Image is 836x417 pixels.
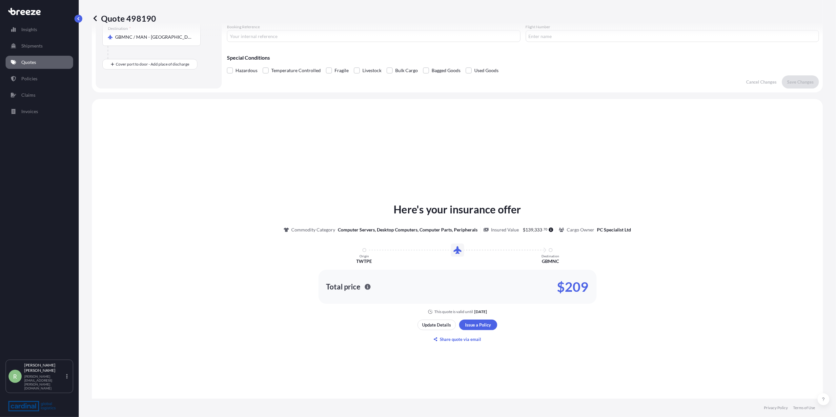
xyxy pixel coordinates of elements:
span: 70 [543,228,547,230]
p: Claims [21,92,35,98]
a: Invoices [6,105,73,118]
p: [PERSON_NAME] [PERSON_NAME] [24,363,65,373]
span: 333 [535,228,542,232]
span: R [13,373,17,380]
a: Terms of Use [793,405,815,410]
p: TWTPE [357,258,372,265]
p: Destination [542,254,560,258]
p: Invoices [21,108,38,115]
p: GBMNC [542,258,559,265]
a: Privacy Policy [764,405,788,410]
p: Issue a Policy [465,322,491,328]
span: Temperature Controlled [271,66,321,75]
p: Insights [21,26,37,33]
span: Used Goods [474,66,499,75]
a: Policies [6,72,73,85]
button: Save Changes [782,75,819,89]
p: Share quote via email [440,336,481,343]
p: Origin [359,254,369,258]
button: Cover port to door - Add place of discharge [102,59,197,69]
p: Commodity Category [292,227,336,233]
p: [DATE] [474,309,487,314]
p: This quote is valid until [434,309,473,314]
button: Cancel Changes [741,75,782,89]
p: Special Conditions [227,55,819,60]
span: Cover port to door - Add place of discharge [116,61,189,68]
span: Livestock [362,66,381,75]
span: 139 [526,228,534,232]
p: Here's your insurance offer [394,202,521,217]
input: Destination [115,34,193,40]
a: Insights [6,23,73,36]
p: Quotes [21,59,36,66]
p: Total price [326,284,361,290]
p: PC Specialist Ltd [597,227,631,233]
a: Claims [6,89,73,102]
span: Hazardous [235,66,257,75]
p: Policies [21,75,37,82]
p: [PERSON_NAME][EMAIL_ADDRESS][PERSON_NAME][DOMAIN_NAME] [24,374,65,390]
p: Shipments [21,43,43,49]
button: Issue a Policy [459,320,497,330]
p: $209 [557,282,589,292]
p: Cargo Owner [567,227,594,233]
p: Quote 498190 [92,13,156,24]
img: organization-logo [8,401,56,411]
a: Shipments [6,39,73,52]
p: Insured Value [491,227,519,233]
button: Update Details [418,320,456,330]
span: Fragile [335,66,349,75]
span: , [534,228,535,232]
a: Quotes [6,56,73,69]
span: Bagged Goods [432,66,460,75]
span: $ [523,228,526,232]
button: Share quote via email [418,334,497,345]
p: Save Changes [787,79,814,85]
p: Update Details [422,322,451,328]
span: Bulk Cargo [395,66,418,75]
p: Computer Servers, Desktop Computers, Computer Parts, Peripherals [338,227,478,233]
p: Cancel Changes [746,79,777,85]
